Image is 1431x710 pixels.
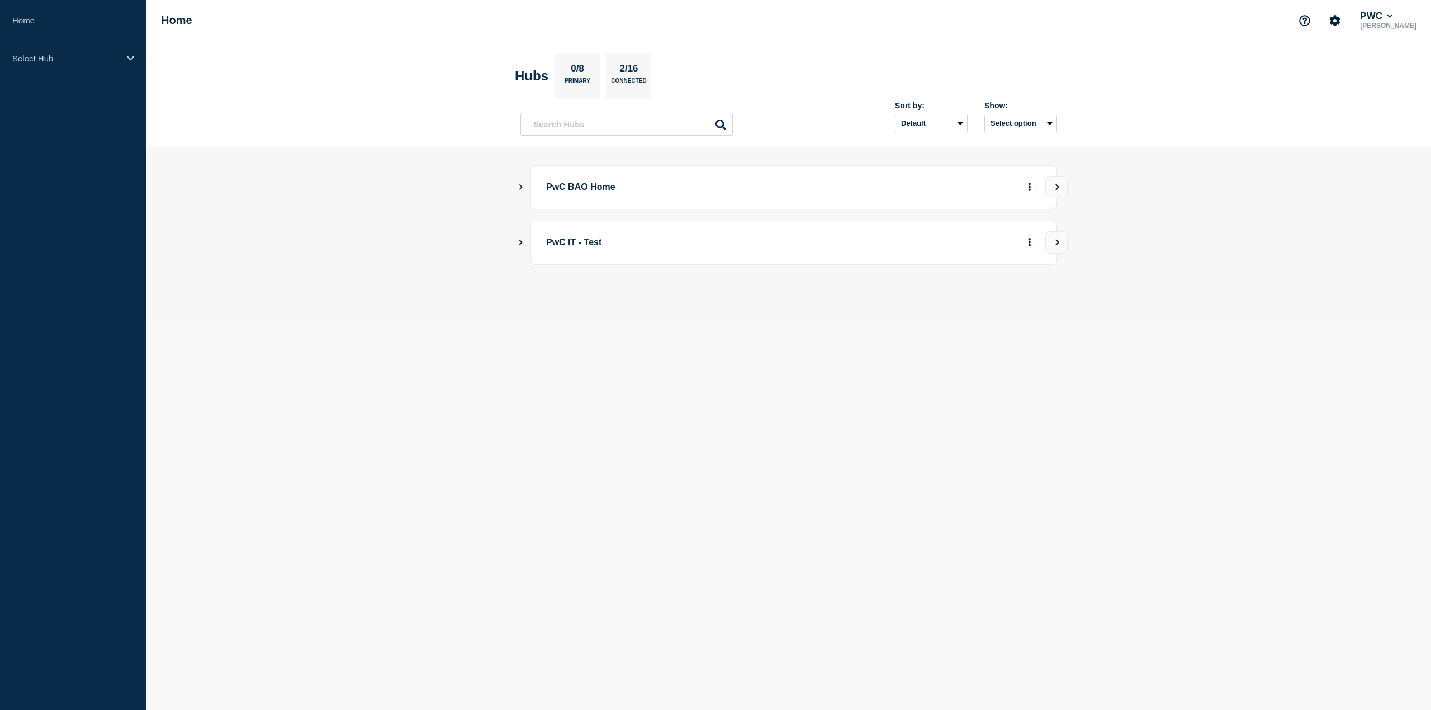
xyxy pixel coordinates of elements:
[1045,176,1068,198] button: View
[984,101,1057,110] div: Show:
[895,101,968,110] div: Sort by:
[161,14,192,27] h1: Home
[1358,11,1395,22] button: PWC
[1293,9,1316,32] button: Support
[515,68,548,84] h2: Hubs
[518,183,524,192] button: Show Connected Hubs
[565,78,590,89] p: Primary
[1022,177,1037,198] button: More actions
[1358,22,1419,30] p: [PERSON_NAME]
[546,232,855,253] p: PwC IT - Test
[615,63,642,78] p: 2/16
[895,115,968,132] select: Sort by
[1022,232,1037,253] button: More actions
[611,78,646,89] p: Connected
[984,115,1057,132] button: Select option
[518,239,524,247] button: Show Connected Hubs
[546,177,855,198] p: PwC BAO Home
[1045,231,1068,254] button: View
[520,113,733,136] input: Search Hubs
[12,54,120,63] p: Select Hub
[567,63,589,78] p: 0/8
[1323,9,1347,32] button: Account settings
